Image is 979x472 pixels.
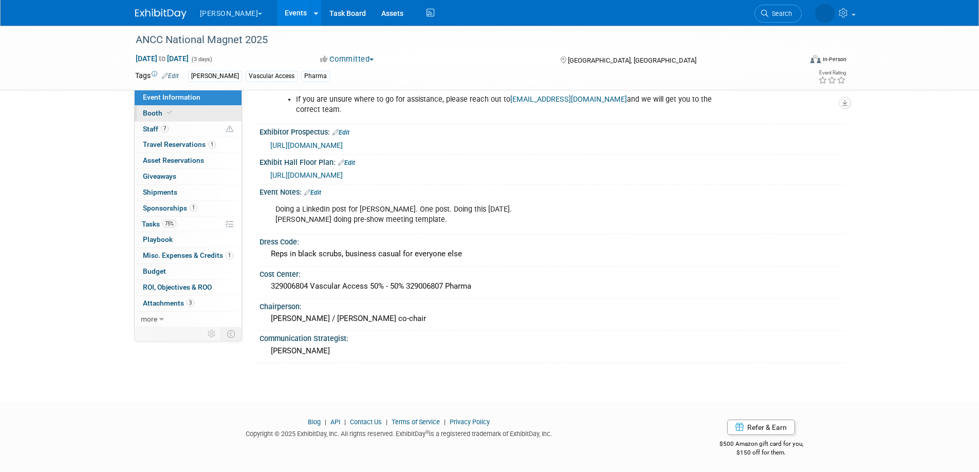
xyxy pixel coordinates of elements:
[260,331,844,344] div: Communication Strategist:
[188,71,242,82] div: [PERSON_NAME]
[143,235,173,243] span: Playbook
[208,141,216,148] span: 1
[141,315,157,323] span: more
[308,418,321,426] a: Blog
[143,172,176,180] span: Giveaways
[270,141,343,149] a: [URL][DOMAIN_NAME]
[768,10,792,17] span: Search
[161,125,169,133] span: 7
[383,418,390,426] span: |
[260,184,844,198] div: Event Notes:
[260,234,844,247] div: Dress Code:
[450,418,490,426] a: Privacy Policy
[304,189,321,196] a: Edit
[135,90,242,105] a: Event Information
[220,327,242,341] td: Toggle Event Tabs
[162,220,176,228] span: 75%
[143,156,204,164] span: Asset Reservations
[330,418,340,426] a: API
[143,299,194,307] span: Attachments
[143,109,174,117] span: Booth
[135,232,242,248] a: Playbook
[270,171,343,179] a: [URL][DOMAIN_NAME]
[135,185,242,200] a: Shipments
[260,267,844,279] div: Cost Center:
[678,433,844,457] div: $500 Amazon gift card for you,
[322,418,329,426] span: |
[678,448,844,457] div: $150 off for them.
[822,55,846,63] div: In-Person
[135,169,242,184] a: Giveaways
[143,204,197,212] span: Sponsorships
[135,217,242,232] a: Tasks75%
[132,31,786,49] div: ANCC National Magnet 2025
[142,220,176,228] span: Tasks
[135,137,242,153] a: Travel Reservations1
[268,199,731,230] div: Doing a LinkedIn post for [PERSON_NAME]. One post. Doing this [DATE]. [PERSON_NAME] doing pre-sho...
[815,4,835,23] img: Dawn Brown
[568,56,696,64] span: [GEOGRAPHIC_DATA], [GEOGRAPHIC_DATA]
[135,122,242,137] a: Staff7
[135,264,242,279] a: Budget
[203,327,221,341] td: Personalize Event Tab Strip
[260,124,844,138] div: Exhibitor Prospectus:
[441,418,448,426] span: |
[818,70,846,75] div: Event Rating
[426,429,429,435] sup: ®
[342,418,348,426] span: |
[267,311,837,327] div: [PERSON_NAME] / [PERSON_NAME] co-chair
[135,248,242,263] a: Misc. Expenses & Credits1
[267,343,837,359] div: [PERSON_NAME]
[296,95,725,115] li: If you are unsure where to go for assistance, please reach out to and we will get you to the corr...
[301,71,330,82] div: Pharma
[143,283,212,291] span: ROI, Objectives & ROO
[246,71,298,82] div: Vascular Access
[143,267,166,275] span: Budget
[741,53,847,69] div: Event Format
[260,299,844,312] div: Chairperson:
[143,188,177,196] span: Shipments
[190,204,197,212] span: 1
[267,278,837,294] div: 329006804 Vascular Access 50% - 50% 329006807 Pharma
[135,9,187,19] img: ExhibitDay
[135,296,242,311] a: Attachments3
[810,55,821,63] img: Format-Inperson.png
[135,201,242,216] a: Sponsorships1
[135,312,242,327] a: more
[135,280,242,295] a: ROI, Objectives & ROO
[350,418,382,426] a: Contact Us
[135,70,179,82] td: Tags
[727,420,795,435] a: Refer & Earn
[143,251,233,259] span: Misc. Expenses & Credits
[143,140,216,148] span: Travel Reservations
[135,427,663,439] div: Copyright © 2025 ExhibitDay, Inc. All rights reserved. ExhibitDay is a registered trademark of Ex...
[157,54,167,63] span: to
[143,93,200,101] span: Event Information
[187,299,194,307] span: 3
[226,125,233,134] span: Potential Scheduling Conflict -- at least one attendee is tagged in another overlapping event.
[317,54,378,65] button: Committed
[510,95,627,104] a: [EMAIL_ADDRESS][DOMAIN_NAME]
[260,155,844,168] div: Exhibit Hall Floor Plan:
[162,72,179,80] a: Edit
[338,159,355,166] a: Edit
[333,129,349,136] a: Edit
[754,5,802,23] a: Search
[267,246,837,262] div: Reps in black scrubs, business casual for everyone else
[392,418,440,426] a: Terms of Service
[191,56,212,63] span: (3 days)
[135,153,242,168] a: Asset Reservations
[135,106,242,121] a: Booth
[226,252,233,259] span: 1
[167,110,172,116] i: Booth reservation complete
[135,54,189,63] span: [DATE] [DATE]
[143,125,169,133] span: Staff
